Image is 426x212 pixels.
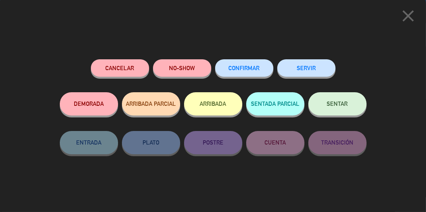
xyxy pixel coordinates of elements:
[327,100,348,107] span: SENTAR
[229,65,260,71] span: CONFIRMAR
[126,100,176,107] span: ARRIBADA PARCIAL
[308,92,367,115] button: SENTAR
[91,59,149,77] button: Cancelar
[246,131,304,154] button: CUENTA
[396,6,420,29] button: close
[308,131,367,154] button: TRANSICIÓN
[60,131,118,154] button: ENTRADA
[122,131,180,154] button: PLATO
[398,6,418,26] i: close
[60,92,118,115] button: DEMORADA
[184,92,242,115] button: ARRIBADA
[277,59,336,77] button: SERVIR
[184,131,242,154] button: POSTRE
[153,59,211,77] button: NO-SHOW
[215,59,273,77] button: CONFIRMAR
[122,92,180,115] button: ARRIBADA PARCIAL
[246,92,304,115] button: SENTADA PARCIAL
